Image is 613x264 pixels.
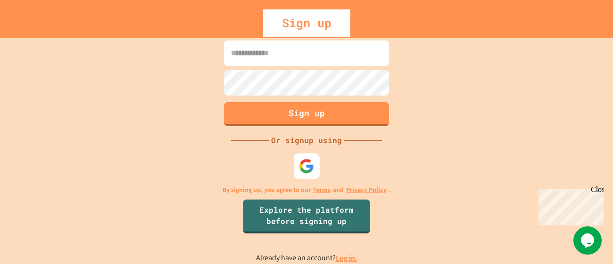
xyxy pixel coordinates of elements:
[4,4,65,60] div: Chat with us now!Close
[269,135,344,146] div: Or signup using
[535,185,604,225] iframe: chat widget
[346,185,387,195] a: Privacy Policy
[243,200,370,233] a: Explore the platform before signing up
[223,185,391,195] p: By signing up, you agree to our and .
[263,9,350,37] div: Sign up
[313,185,331,195] a: Terms
[573,226,604,255] iframe: chat widget
[336,253,357,263] a: Log in.
[224,102,389,126] button: Sign up
[299,159,315,174] img: google-icon.svg
[256,252,357,264] p: Already have an account?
